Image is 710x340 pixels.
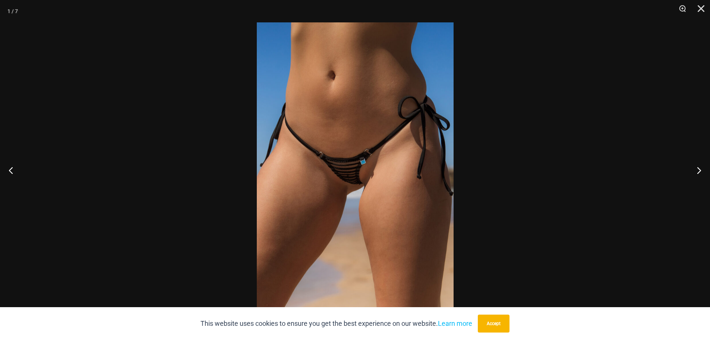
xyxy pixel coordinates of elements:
button: Next [682,152,710,189]
img: Tide Lines Black 480 Micro 01 [257,22,454,318]
p: This website uses cookies to ensure you get the best experience on our website. [201,318,472,329]
button: Accept [478,315,509,333]
div: 1 / 7 [7,6,18,17]
a: Learn more [438,319,472,327]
